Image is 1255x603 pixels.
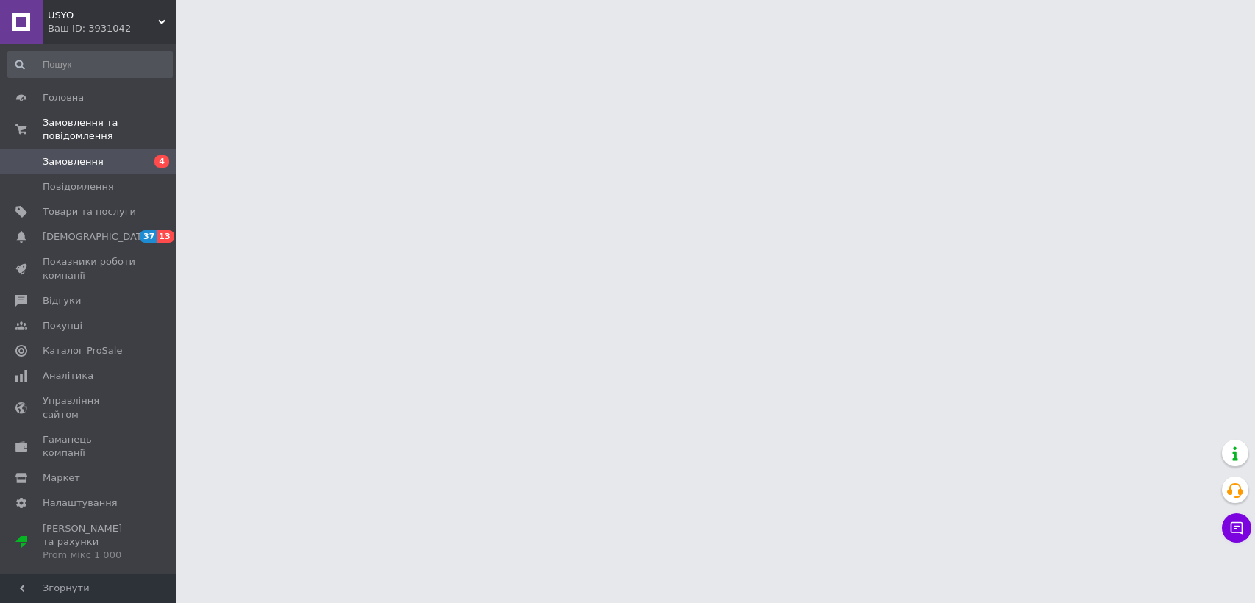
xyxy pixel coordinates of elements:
span: Покупці [43,319,82,332]
div: Ваш ID: 3931042 [48,22,176,35]
span: Показники роботи компанії [43,255,136,282]
span: USYO [48,9,158,22]
span: Головна [43,91,84,104]
span: [PERSON_NAME] та рахунки [43,522,136,563]
span: Аналітика [43,369,93,382]
input: Пошук [7,51,173,78]
span: 37 [140,230,157,243]
span: Замовлення [43,155,104,168]
span: Замовлення та повідомлення [43,116,176,143]
button: Чат з покупцем [1222,513,1251,543]
span: 13 [157,230,174,243]
span: Управління сайтом [43,394,136,421]
div: Prom мікс 1 000 [43,549,136,562]
span: Каталог ProSale [43,344,122,357]
span: Повідомлення [43,180,114,193]
span: Гаманець компанії [43,433,136,460]
span: Налаштування [43,496,118,510]
span: 4 [154,155,169,168]
span: Товари та послуги [43,205,136,218]
span: Відгуки [43,294,81,307]
span: Маркет [43,471,80,485]
span: [DEMOGRAPHIC_DATA] [43,230,151,243]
